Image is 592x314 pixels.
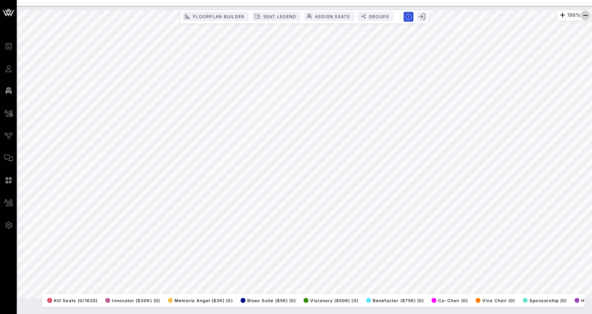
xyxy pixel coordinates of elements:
span: Visionary ($50K) (0) [304,298,358,303]
span: Benefactor ($75K) (0) [366,298,424,303]
span: Blues Suite ($5K) (0) [241,298,296,303]
button: Floorplan Builder [182,12,249,21]
span: Vice Chair (0) [476,298,515,303]
span: Groups [369,14,390,19]
button: Groups [358,12,394,21]
div: 198% [557,10,591,21]
button: Blues Suite ($5K) (0) [238,295,296,305]
button: /Kill Seats (0/1620) [45,295,98,305]
span: Co-Chair (0) [431,298,468,303]
span: Assign Seats [314,14,350,19]
button: Innovator ($30K) (0) [103,295,160,305]
span: Kill Seats (0/1620) [47,298,98,303]
span: Floorplan Builder [193,14,245,19]
button: Memoria Angel ($3K) (0) [166,295,233,305]
span: Memoria Angel ($3K) (0) [168,298,233,303]
span: Sponsorship (0) [523,298,567,303]
button: Visionary ($50K) (0) [301,295,358,305]
span: Seat Legend [263,14,296,19]
button: Benefactor ($75K) (0) [364,295,424,305]
div: / [47,298,52,303]
button: Seat Legend [252,12,300,21]
button: Sponsorship (0) [521,295,567,305]
button: Vice Chair (0) [473,295,515,305]
button: Co-Chair (0) [429,295,468,305]
span: Innovator ($30K) (0) [105,298,160,303]
button: Assign Seats [304,12,354,21]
